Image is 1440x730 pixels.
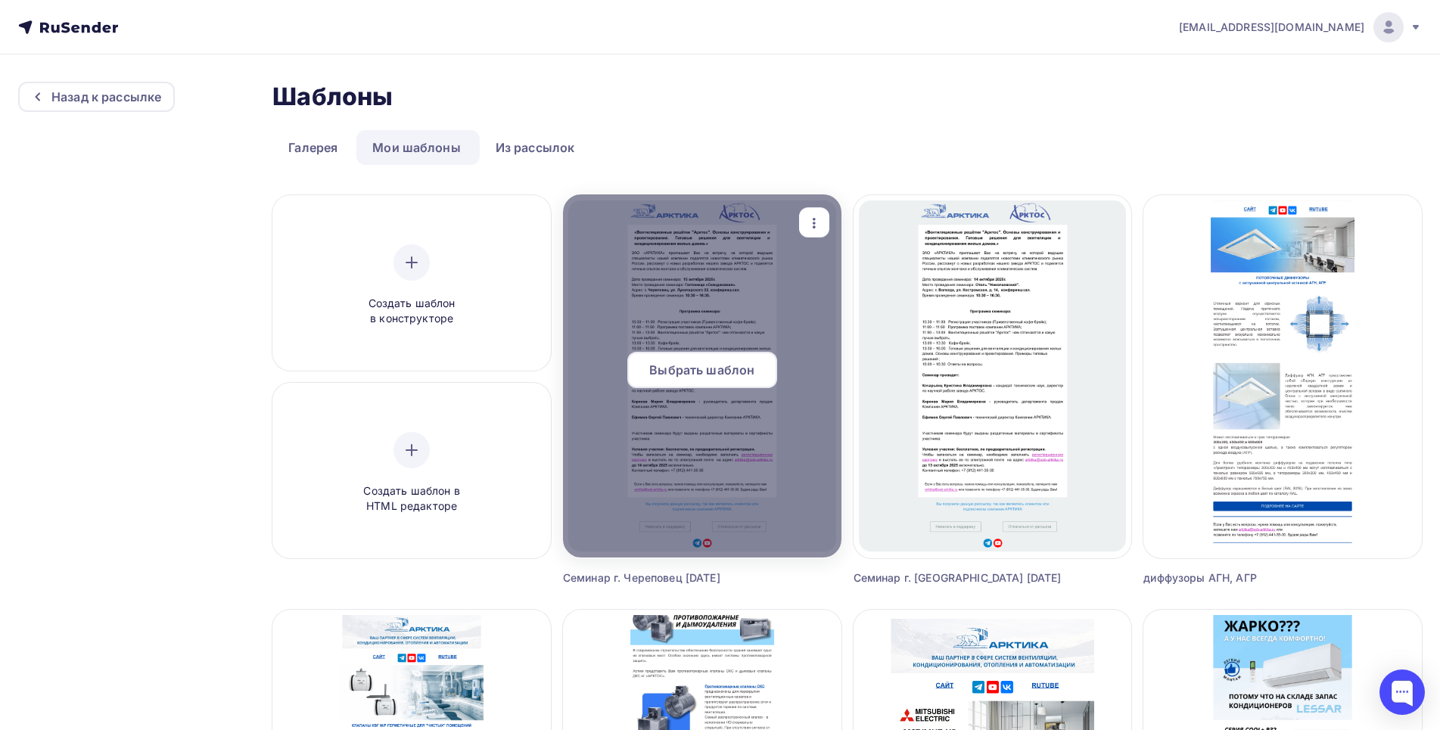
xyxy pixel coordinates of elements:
[51,88,161,106] div: Назад к рассылке
[356,130,477,165] a: Мои шаблоны
[1143,570,1352,586] div: диффузоры АГН, АГР
[272,130,353,165] a: Галерея
[272,82,393,112] h2: Шаблоны
[854,570,1062,586] div: Семинар г. [GEOGRAPHIC_DATA] [DATE]
[649,361,754,379] span: Выбрать шаблон
[340,296,484,327] span: Создать шаблон в конструкторе
[1179,12,1422,42] a: [EMAIL_ADDRESS][DOMAIN_NAME]
[340,483,484,514] span: Создать шаблон в HTML редакторе
[1179,20,1364,35] span: [EMAIL_ADDRESS][DOMAIN_NAME]
[563,570,772,586] div: Семинар г. Череповец [DATE]
[480,130,591,165] a: Из рассылок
